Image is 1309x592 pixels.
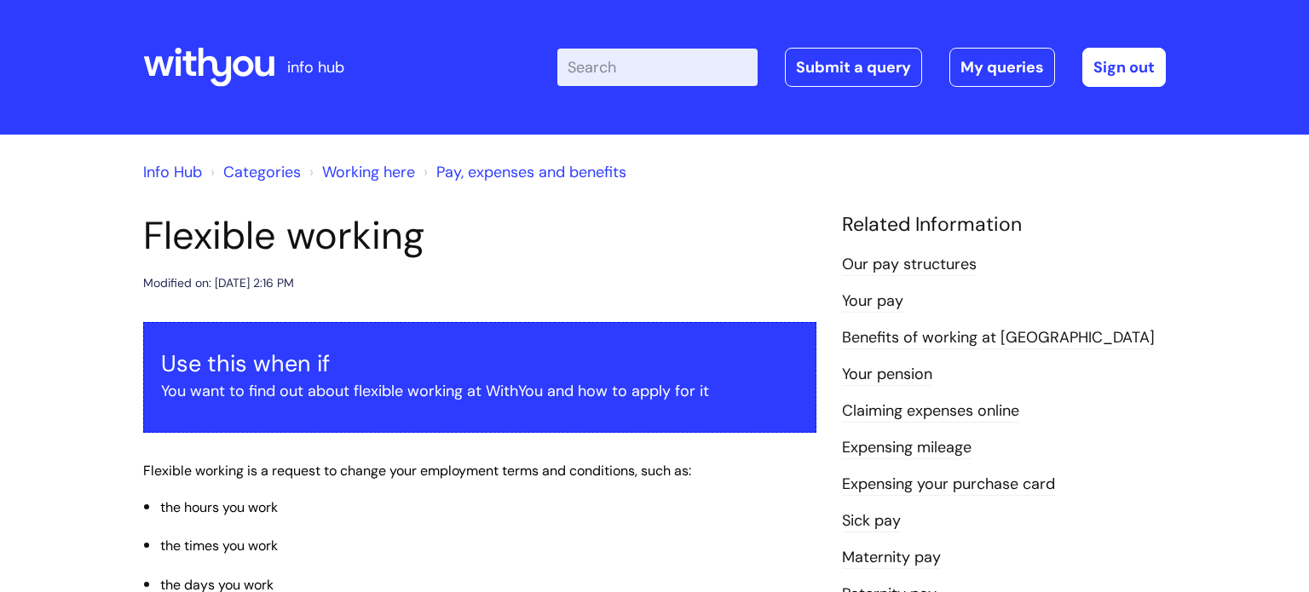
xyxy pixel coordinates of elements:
[287,54,344,81] p: info hub
[842,213,1166,237] h4: Related Information
[143,462,691,480] span: Flexible working is a request to change your employment terms and conditions, such as:
[842,474,1055,496] a: Expensing your purchase card
[842,327,1155,349] a: Benefits of working at [GEOGRAPHIC_DATA]
[557,49,758,86] input: Search
[842,437,972,459] a: Expensing mileage
[842,254,977,276] a: Our pay structures
[160,537,278,555] span: the times you work
[842,364,932,386] a: Your pension
[419,158,626,186] li: Pay, expenses and benefits
[322,162,415,182] a: Working here
[206,158,301,186] li: Solution home
[143,162,202,182] a: Info Hub
[436,162,626,182] a: Pay, expenses and benefits
[143,273,294,294] div: Modified on: [DATE] 2:16 PM
[949,48,1055,87] a: My queries
[305,158,415,186] li: Working here
[557,48,1166,87] div: | -
[842,510,901,532] a: Sick pay
[842,400,1019,422] a: Claiming expenses online
[1082,48,1166,87] a: Sign out
[785,48,922,87] a: Submit a query
[842,547,941,569] a: Maternity pay
[160,498,278,516] span: the hours you work
[143,213,816,259] h1: Flexible working
[842,290,903,313] a: Your pay
[223,162,301,182] a: Categories
[161,350,799,377] h3: Use this when if
[161,377,799,405] p: You want to find out about flexible working at WithYou and how to apply for it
